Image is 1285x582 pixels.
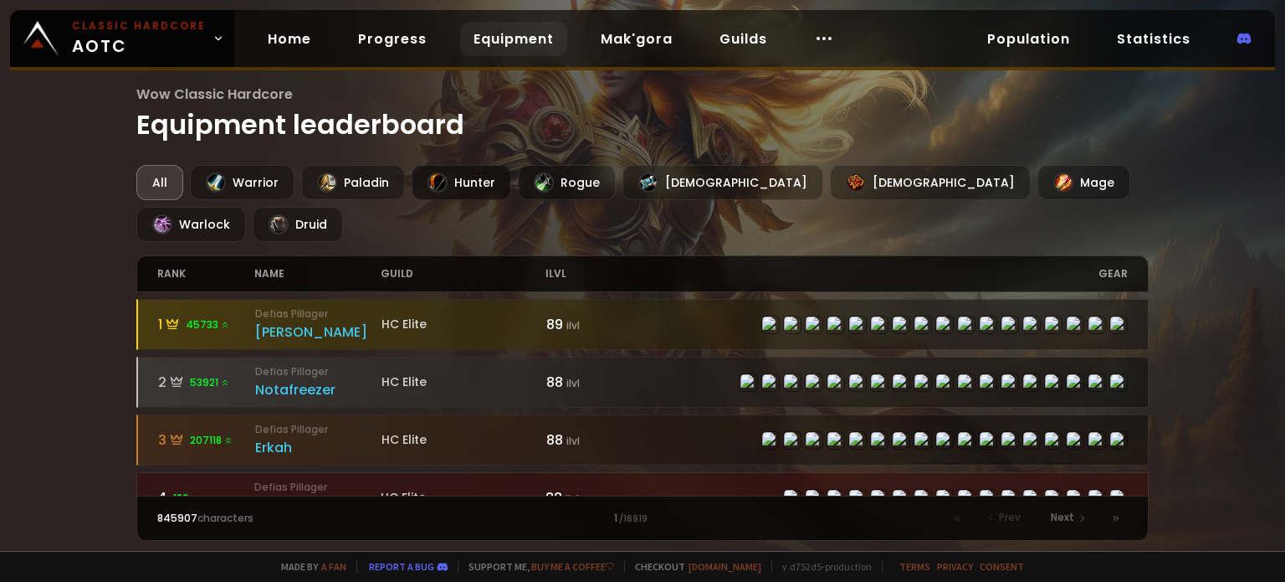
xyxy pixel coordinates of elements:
[158,314,255,335] div: 1
[271,560,346,573] span: Made by
[157,511,197,525] span: 845907
[545,487,642,508] div: 88
[412,165,511,200] div: Hunter
[158,430,255,451] div: 3
[1051,510,1074,525] span: Next
[381,316,546,333] div: HC Elite
[566,376,580,390] small: ilvl
[518,165,616,200] div: Rogue
[136,84,1149,145] h1: Equipment leaderboard
[255,437,381,458] div: Erkah
[400,511,885,526] div: 1
[157,511,400,526] div: characters
[546,314,643,335] div: 89
[381,256,545,291] div: guild
[345,22,440,56] a: Progress
[546,430,643,451] div: 88
[254,22,325,56] a: Home
[136,207,246,242] div: Warlock
[255,364,381,379] small: Defias Pillager
[460,22,567,56] a: Equipment
[1037,165,1130,200] div: Mage
[10,10,234,67] a: Classic HardcoreAOTC
[619,512,648,526] small: / 16919
[186,317,230,332] span: 45733
[1103,22,1204,56] a: Statistics
[980,560,1024,573] a: Consent
[253,207,343,242] div: Druid
[458,560,614,573] span: Support me,
[830,165,1031,200] div: [DEMOGRAPHIC_DATA]
[72,18,206,33] small: Classic Hardcore
[899,560,930,573] a: Terms
[381,373,546,391] div: HC Elite
[136,165,183,200] div: All
[546,372,643,393] div: 88
[937,560,973,573] a: Privacy
[255,322,381,343] div: [PERSON_NAME]
[566,434,580,448] small: ilvl
[381,431,546,449] div: HC Elite
[706,22,781,56] a: Guilds
[136,357,1149,408] a: 253921 Defias PillagerNotafreezerHC Elite88 ilvlitem-22498item-23057item-22983item-2575item-22496...
[545,256,642,291] div: ilvl
[72,18,206,59] span: AOTC
[999,510,1021,525] span: Prev
[301,165,405,200] div: Paladin
[369,560,434,573] a: Report a bug
[321,560,346,573] a: a fan
[381,489,545,507] div: HC Elite
[136,299,1149,350] a: 145733 Defias Pillager[PERSON_NAME]HC Elite89 ilvlitem-22498item-23057item-22499item-4335item-224...
[255,306,381,322] small: Defias Pillager
[587,22,686,56] a: Mak'gora
[624,560,761,573] span: Checkout
[974,22,1083,56] a: Population
[157,256,254,291] div: rank
[255,379,381,400] div: Notafreezer
[136,84,1149,105] span: Wow Classic Hardcore
[190,375,230,390] span: 53921
[566,492,579,506] small: ilvl
[254,480,381,495] small: Defias Pillager
[157,487,254,508] div: 4
[158,372,255,393] div: 2
[190,165,294,200] div: Warrior
[771,560,872,573] span: v. d752d5 - production
[622,165,823,200] div: [DEMOGRAPHIC_DATA]
[566,318,580,332] small: ilvl
[173,491,201,506] span: 126
[531,560,614,573] a: Buy me a coffee
[255,422,381,437] small: Defias Pillager
[689,560,761,573] a: [DOMAIN_NAME]
[136,415,1149,466] a: 3207118 Defias PillagerErkahHC Elite88 ilvlitem-22498item-23057item-22983item-17723item-22496item...
[642,256,1128,291] div: gear
[136,472,1149,523] a: 4126 Defias PillagerPoolsHC Elite88 ilvlitem-22506item-22943item-22507item-22504item-22510item-22...
[254,256,381,291] div: name
[190,433,233,448] span: 207118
